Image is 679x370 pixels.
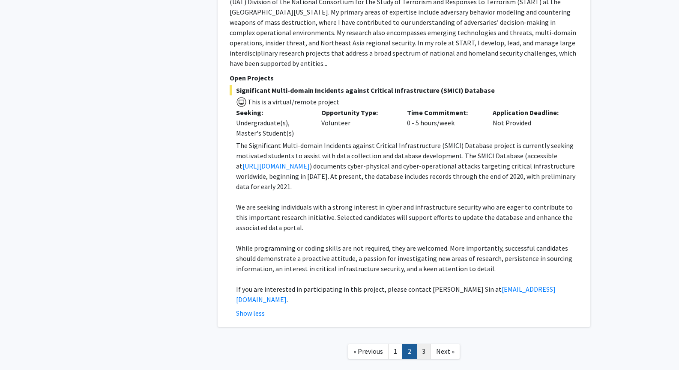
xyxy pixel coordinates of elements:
[348,344,389,359] a: Previous
[388,344,403,359] a: 1
[401,107,486,138] div: 0 - 5 hours/week
[436,347,455,355] span: Next »
[230,85,578,95] span: Significant Multi-domain Incidents against Critical Infrastructure (SMICI) Database
[6,332,36,364] iframe: Chat
[242,162,310,170] a: [URL][DOMAIN_NAME]
[431,344,460,359] a: Next
[486,107,572,138] div: Not Provided
[236,140,578,192] p: The Significant Multi-domain Incidents against Critical Infrastructure (SMICI) Database project i...
[236,243,578,274] p: While programming or coding skills are not required, they are welcomed. More importantly, success...
[407,107,480,118] p: Time Commitment:
[218,335,590,370] nav: Page navigation
[236,118,309,138] div: Undergraduate(s), Master's Student(s)
[493,107,565,118] p: Application Deadline:
[236,107,309,118] p: Seeking:
[247,98,339,106] span: This is a virtual/remote project
[353,347,383,355] span: « Previous
[230,73,578,83] p: Open Projects
[236,202,578,233] p: We are seeking individuals with a strong interest in cyber and infrastructure security who are ea...
[321,107,394,118] p: Opportunity Type:
[315,107,401,138] div: Volunteer
[236,284,578,305] p: If you are interested in participating in this project, please contact [PERSON_NAME] Sin at .
[402,344,417,359] a: 2
[236,308,265,318] button: Show less
[416,344,431,359] a: 3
